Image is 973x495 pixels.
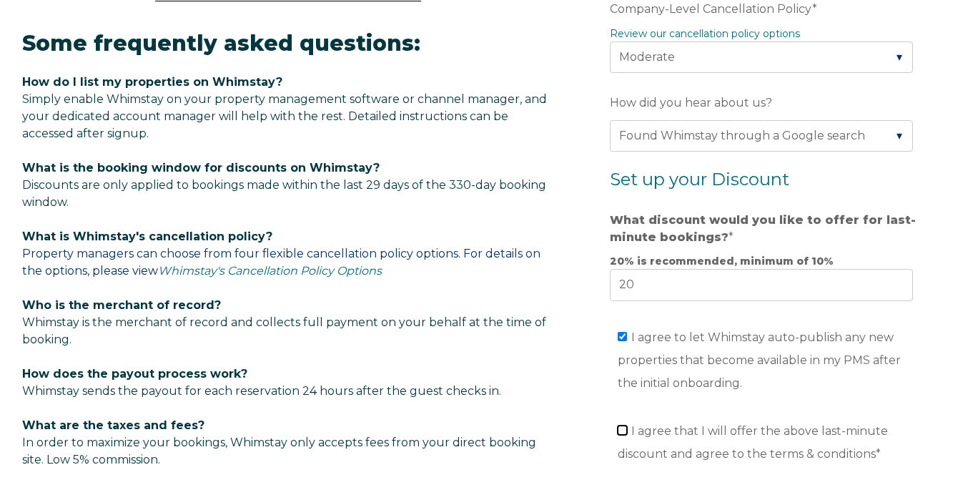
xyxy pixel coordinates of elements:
span: Who is the merchant of record? [22,298,221,312]
span: Set up your Discount [610,169,789,190]
span: Simply enable Whimstay on your property management software or channel manager, and your dedicate... [22,92,547,140]
input: I agree that I will offer the above last-minute discount and agree to the terms & conditions* [618,426,627,435]
span: In order to maximize your bookings, Whimstay only accepts fees from your direct booking site. Low... [22,418,536,466]
strong: 20% is recommended, minimum of 10% [610,255,834,268]
span: Whimstay sends the payout for each reservation 24 hours after the guest checks in. [22,384,501,398]
a: Review our cancellation policy options [610,27,800,40]
span: How does the payout process work? [22,367,247,381]
span: What are the taxes and fees? [22,418,204,432]
span: I agree to let Whimstay auto-publish any new properties that become available in my PMS after the... [618,330,901,390]
span: I agree that I will offer the above last-minute discount and agree to the terms & conditions [618,424,888,461]
span: Some frequently asked questions: [22,30,420,57]
span: Whimstay is the merchant of record and collects full payment on your behalf at the time of booking. [22,315,546,346]
strong: What discount would you like to offer for last-minute bookings? [610,213,916,244]
span: What is Whimstay's cancellation policy? [22,230,272,243]
span: How do I list my properties on Whimstay? [22,75,282,89]
span: How did you hear about us? [610,92,772,114]
input: I agree to let Whimstay auto-publish any new properties that become available in my PMS after the... [618,332,627,341]
span: What is the booking window for discounts on Whimstay? [22,161,380,175]
p: Property managers can choose from four flexible cancellation policy options. For details on the o... [22,228,554,280]
span: Discounts are only applied to bookings made within the last 29 days of the 330-day booking window. [22,178,546,209]
a: Whimstay's Cancellation Policy Options [158,264,382,278]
